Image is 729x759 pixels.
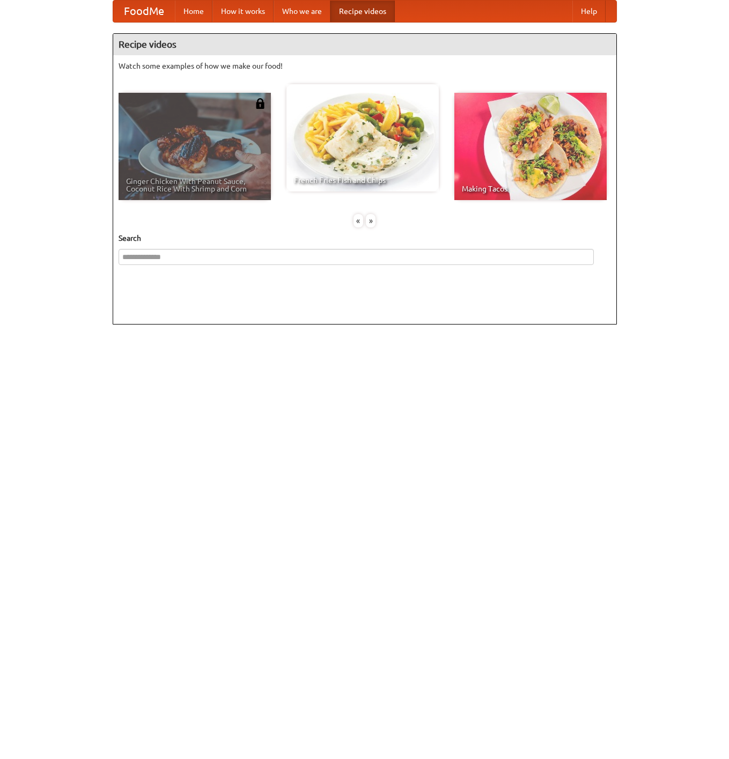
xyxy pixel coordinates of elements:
[286,84,439,191] a: French Fries Fish and Chips
[255,98,266,109] img: 483408.png
[119,61,611,71] p: Watch some examples of how we make our food!
[113,34,616,55] h4: Recipe videos
[119,233,611,244] h5: Search
[294,176,431,184] span: French Fries Fish and Chips
[113,1,175,22] a: FoodMe
[212,1,274,22] a: How it works
[175,1,212,22] a: Home
[354,214,363,227] div: «
[454,93,607,200] a: Making Tacos
[462,185,599,193] span: Making Tacos
[330,1,395,22] a: Recipe videos
[274,1,330,22] a: Who we are
[366,214,375,227] div: »
[572,1,606,22] a: Help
